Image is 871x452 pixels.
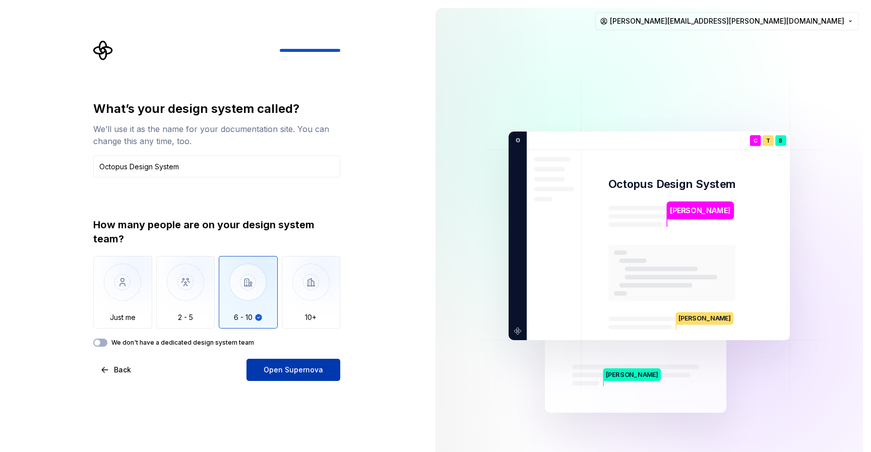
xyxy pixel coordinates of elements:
label: We don't have a dedicated design system team [111,339,254,347]
p: O [512,136,520,145]
svg: Supernova Logo [93,40,113,60]
span: Open Supernova [264,365,323,375]
button: Back [93,359,140,381]
p: Octopus Design System [608,177,736,191]
div: What’s your design system called? [93,101,340,117]
button: [PERSON_NAME][EMAIL_ADDRESS][PERSON_NAME][DOMAIN_NAME] [595,12,859,30]
p: [PERSON_NAME] [676,312,733,325]
div: We’ll use it as the name for your documentation site. You can change this any time, too. [93,123,340,147]
button: Open Supernova [246,359,340,381]
p: [PERSON_NAME] [670,205,730,216]
div: T [763,135,774,146]
div: How many people are on your design system team? [93,218,340,246]
span: [PERSON_NAME][EMAIL_ADDRESS][PERSON_NAME][DOMAIN_NAME] [610,16,844,26]
input: Design system name [93,155,340,177]
span: Back [114,365,131,375]
div: B [775,135,786,146]
p: C [754,138,758,144]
